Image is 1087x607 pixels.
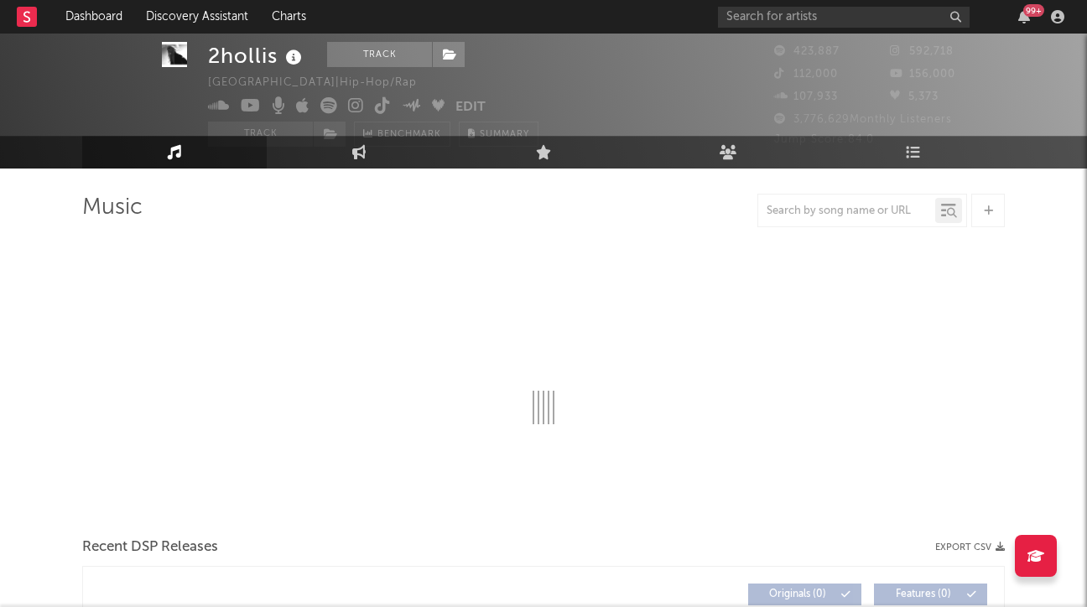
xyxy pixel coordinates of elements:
[459,122,538,147] button: Summary
[890,91,939,102] span: 5,373
[774,46,840,57] span: 423,887
[890,69,955,80] span: 156,000
[890,46,954,57] span: 592,718
[935,542,1005,553] button: Export CSV
[774,134,874,145] span: Jump Score: 84.0
[758,205,935,218] input: Search by song name or URL
[774,114,952,125] span: 3,776,629 Monthly Listeners
[759,589,836,599] span: Originals ( 0 )
[748,584,861,605] button: Originals(0)
[874,584,987,605] button: Features(0)
[774,91,838,102] span: 107,933
[377,125,441,145] span: Benchmark
[327,42,432,67] button: Track
[82,537,218,558] span: Recent DSP Releases
[208,42,306,70] div: 2hollis
[718,7,970,28] input: Search for artists
[354,122,450,147] a: Benchmark
[774,69,838,80] span: 112,000
[1018,10,1030,23] button: 99+
[208,73,436,93] div: [GEOGRAPHIC_DATA] | Hip-Hop/Rap
[455,97,486,118] button: Edit
[480,130,529,139] span: Summary
[1023,4,1044,17] div: 99 +
[885,589,962,599] span: Features ( 0 )
[208,122,313,147] button: Track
